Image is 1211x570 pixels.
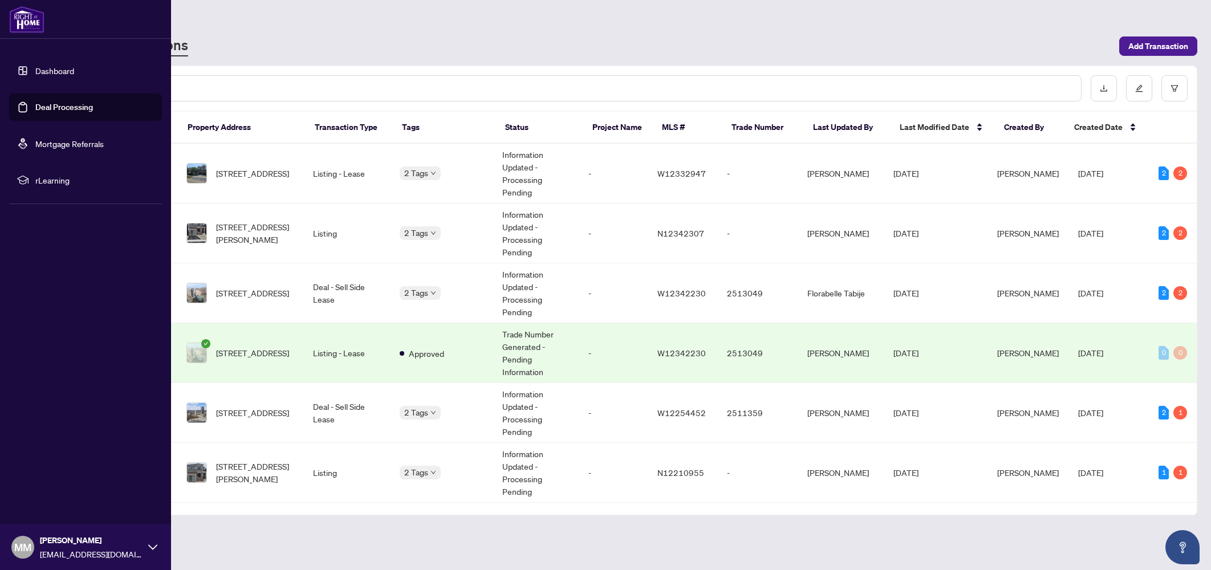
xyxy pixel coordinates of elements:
[187,463,206,482] img: thumbnail-img
[583,112,653,144] th: Project Name
[216,167,289,180] span: [STREET_ADDRESS]
[1159,346,1169,360] div: 0
[493,144,580,203] td: Information Updated - Processing Pending
[798,263,885,323] td: Florabelle Tabije
[1135,84,1143,92] span: edit
[1173,466,1187,479] div: 1
[404,286,428,299] span: 2 Tags
[1078,228,1103,238] span: [DATE]
[493,503,580,563] td: Information Updated - Processing Pending
[997,348,1059,358] span: [PERSON_NAME]
[893,348,919,358] span: [DATE]
[304,383,391,443] td: Deal - Sell Side Lease
[1078,408,1103,418] span: [DATE]
[493,443,580,503] td: Information Updated - Processing Pending
[187,403,206,422] img: thumbnail-img
[493,263,580,323] td: Information Updated - Processing Pending
[35,102,93,112] a: Deal Processing
[997,288,1059,298] span: [PERSON_NAME]
[216,406,289,419] span: [STREET_ADDRESS]
[35,174,154,186] span: rLearning
[216,347,289,359] span: [STREET_ADDRESS]
[430,290,436,296] span: down
[1100,84,1108,92] span: download
[657,408,706,418] span: W12254452
[798,503,885,563] td: [PERSON_NAME]
[997,168,1059,178] span: [PERSON_NAME]
[1074,121,1123,133] span: Created Date
[493,203,580,263] td: Information Updated - Processing Pending
[1173,346,1187,360] div: 0
[430,470,436,475] span: down
[718,503,798,563] td: 2511359
[893,228,919,238] span: [DATE]
[304,503,391,563] td: Listing - Lease
[893,288,919,298] span: [DATE]
[1126,75,1152,101] button: edit
[1159,406,1169,420] div: 2
[997,228,1059,238] span: [PERSON_NAME]
[1159,466,1169,479] div: 1
[798,323,885,383] td: [PERSON_NAME]
[997,467,1059,478] span: [PERSON_NAME]
[653,112,722,144] th: MLS #
[304,323,391,383] td: Listing - Lease
[1165,530,1200,564] button: Open asap
[1078,168,1103,178] span: [DATE]
[404,466,428,479] span: 2 Tags
[657,168,706,178] span: W12332947
[496,112,583,144] th: Status
[579,383,648,443] td: -
[718,383,798,443] td: 2511359
[1091,75,1117,101] button: download
[40,534,143,547] span: [PERSON_NAME]
[35,139,104,149] a: Mortgage Referrals
[1159,226,1169,240] div: 2
[579,263,648,323] td: -
[1159,166,1169,180] div: 2
[306,112,393,144] th: Transaction Type
[216,460,295,485] span: [STREET_ADDRESS][PERSON_NAME]
[1173,406,1187,420] div: 1
[14,539,31,555] span: MM
[1078,467,1103,478] span: [DATE]
[493,383,580,443] td: Information Updated - Processing Pending
[579,503,648,563] td: -
[579,203,648,263] td: -
[798,383,885,443] td: [PERSON_NAME]
[718,443,798,503] td: -
[891,112,995,144] th: Last Modified Date
[657,348,706,358] span: W12342230
[1065,112,1146,144] th: Created Date
[1173,286,1187,300] div: 2
[187,223,206,243] img: thumbnail-img
[304,203,391,263] td: Listing
[1173,226,1187,240] div: 2
[893,467,919,478] span: [DATE]
[1173,166,1187,180] div: 2
[804,112,891,144] th: Last Updated By
[718,263,798,323] td: 2513049
[718,203,798,263] td: -
[1078,288,1103,298] span: [DATE]
[798,144,885,203] td: [PERSON_NAME]
[304,443,391,503] td: Listing
[997,408,1059,418] span: [PERSON_NAME]
[187,164,206,183] img: thumbnail-img
[430,230,436,236] span: down
[657,228,704,238] span: N12342307
[187,343,206,363] img: thumbnail-img
[893,408,919,418] span: [DATE]
[178,112,306,144] th: Property Address
[1128,37,1188,55] span: Add Transaction
[579,323,648,383] td: -
[1159,286,1169,300] div: 2
[9,6,44,33] img: logo
[201,339,210,348] span: check-circle
[430,410,436,416] span: down
[798,203,885,263] td: [PERSON_NAME]
[404,406,428,419] span: 2 Tags
[35,66,74,76] a: Dashboard
[718,144,798,203] td: -
[798,443,885,503] td: [PERSON_NAME]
